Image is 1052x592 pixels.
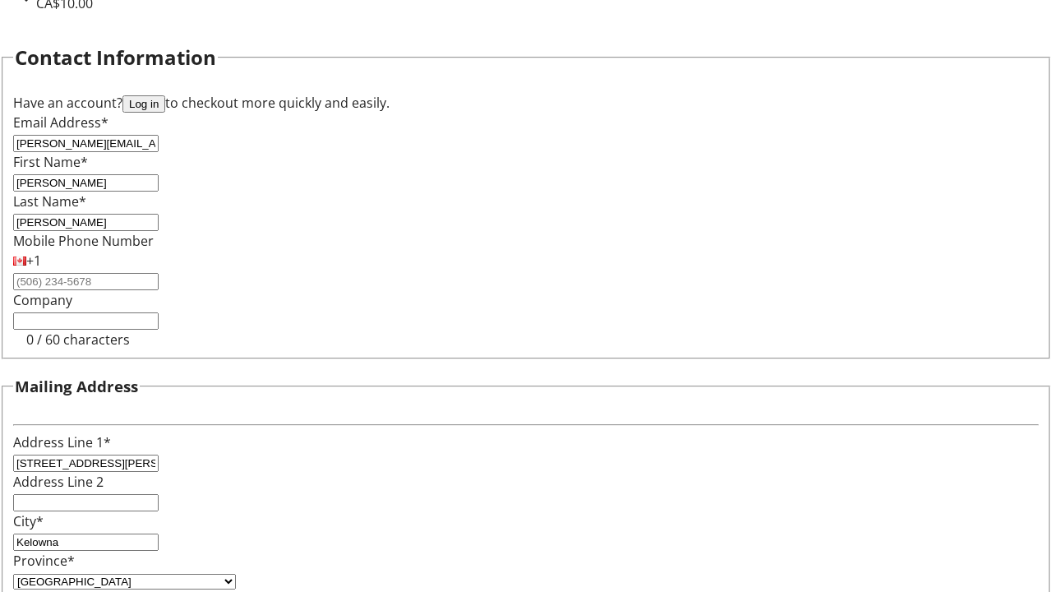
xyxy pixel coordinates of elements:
[15,375,138,398] h3: Mailing Address
[13,192,86,210] label: Last Name*
[13,153,88,171] label: First Name*
[13,93,1039,113] div: Have an account? to checkout more quickly and easily.
[13,232,154,250] label: Mobile Phone Number
[13,433,111,451] label: Address Line 1*
[15,43,216,72] h2: Contact Information
[122,95,165,113] button: Log in
[13,512,44,530] label: City*
[13,534,159,551] input: City
[13,455,159,472] input: Address
[13,291,72,309] label: Company
[26,331,130,349] tr-character-limit: 0 / 60 characters
[13,552,75,570] label: Province*
[13,113,108,132] label: Email Address*
[13,273,159,290] input: (506) 234-5678
[13,473,104,491] label: Address Line 2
